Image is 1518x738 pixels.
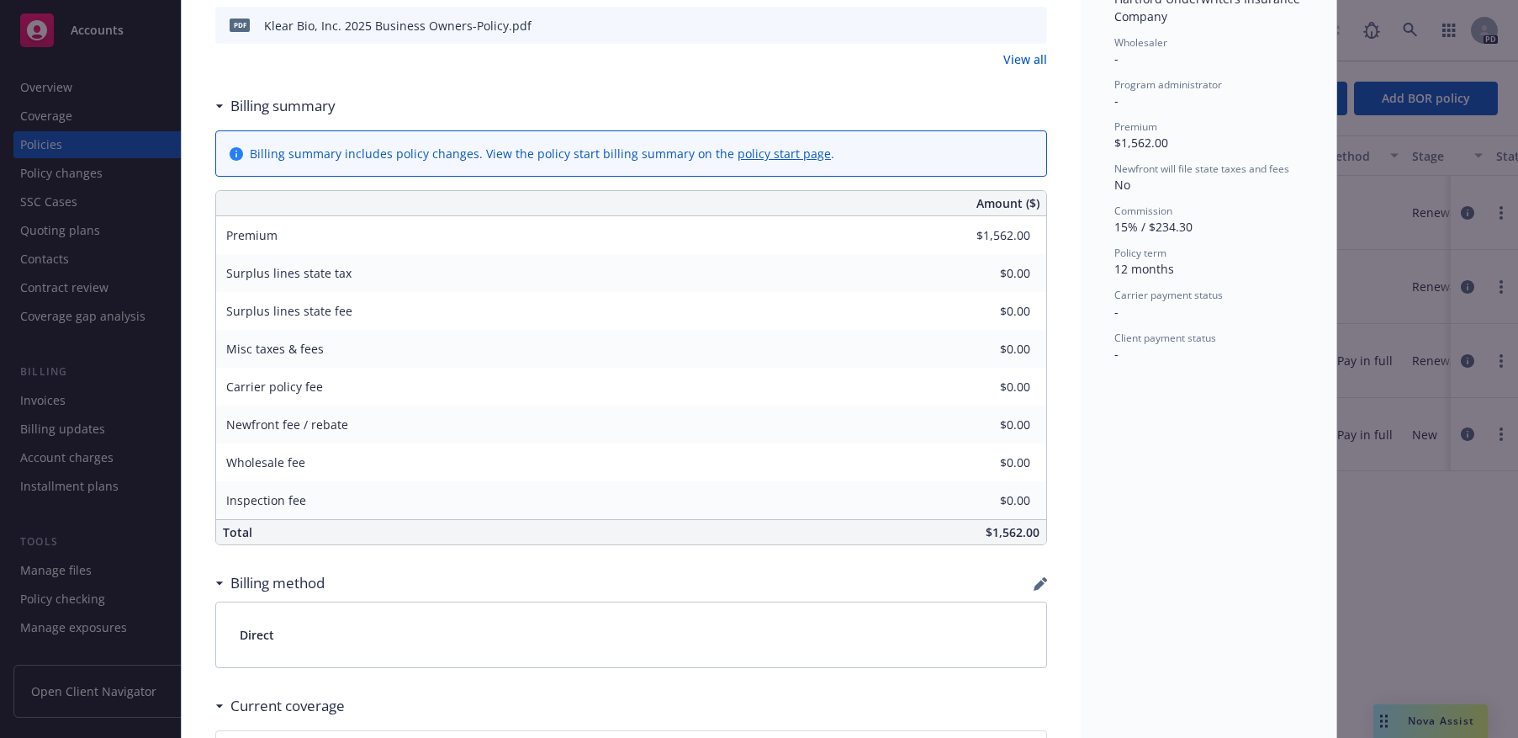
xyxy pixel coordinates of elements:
div: Billing summary includes policy changes. View the policy start billing summary on the . [250,145,834,162]
div: Billing summary [215,95,336,117]
span: Total [223,524,252,540]
span: $1,562.00 [986,524,1039,540]
span: - [1114,93,1119,109]
span: Wholesale fee [226,454,305,470]
span: 12 months [1114,261,1174,277]
input: 0.00 [931,223,1040,248]
span: 15% / $234.30 [1114,219,1193,235]
input: 0.00 [931,450,1040,475]
span: - [1114,50,1119,66]
span: Surplus lines state fee [226,303,352,319]
a: policy start page [738,146,831,162]
span: - [1114,304,1119,320]
input: 0.00 [931,299,1040,324]
button: download file [998,17,1012,35]
span: Newfront fee / rebate [226,417,348,433]
span: Wholesaler [1114,35,1167,50]
span: Amount ($) [976,194,1039,212]
h3: Current coverage [230,695,345,717]
span: Policy term [1114,246,1166,260]
h3: Billing summary [230,95,336,117]
input: 0.00 [931,374,1040,400]
input: 0.00 [931,488,1040,513]
span: Program administrator [1114,77,1222,92]
div: Current coverage [215,695,345,717]
div: Klear Bio, Inc. 2025 Business Owners-Policy.pdf [264,17,532,35]
div: Billing method [215,572,325,594]
span: Newfront will file state taxes and fees [1114,162,1289,176]
h3: Billing method [230,572,325,594]
div: Direct [216,603,1046,667]
span: Commission [1114,204,1172,218]
span: Premium [226,227,278,243]
span: No [1114,177,1130,193]
button: preview file [1025,17,1040,35]
span: $1,562.00 [1114,135,1168,151]
span: Surplus lines state tax [226,265,352,281]
span: Misc taxes & fees [226,341,324,357]
span: pdf [230,19,250,31]
input: 0.00 [931,412,1040,438]
span: Inspection fee [226,492,306,508]
span: Premium [1114,119,1157,134]
span: Client payment status [1114,331,1216,345]
input: 0.00 [931,261,1040,286]
span: Carrier policy fee [226,379,323,395]
span: Carrier payment status [1114,288,1223,302]
a: View all [1003,50,1047,68]
input: 0.00 [931,337,1040,362]
span: - [1114,346,1119,362]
